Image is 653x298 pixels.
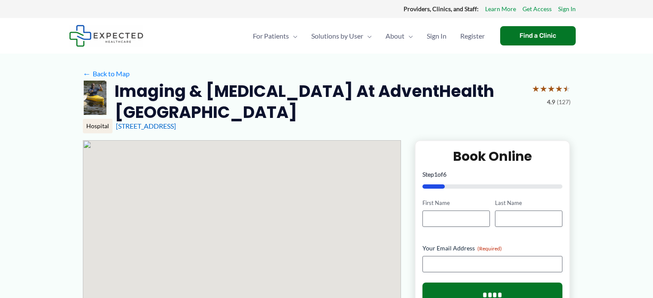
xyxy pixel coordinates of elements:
[404,21,413,51] span: Menu Toggle
[532,81,540,96] span: ★
[304,21,379,51] a: Solutions by UserMenu Toggle
[386,21,404,51] span: About
[555,81,563,96] span: ★
[422,244,563,253] label: Your Email Address
[427,21,446,51] span: Sign In
[363,21,372,51] span: Menu Toggle
[558,3,576,15] a: Sign In
[311,21,363,51] span: Solutions by User
[246,21,492,51] nav: Primary Site Navigation
[434,171,437,178] span: 1
[547,96,555,108] span: 4.9
[420,21,453,51] a: Sign In
[547,81,555,96] span: ★
[485,3,516,15] a: Learn More
[116,122,176,130] a: [STREET_ADDRESS]
[540,81,547,96] span: ★
[460,21,485,51] span: Register
[246,21,304,51] a: For PatientsMenu Toggle
[404,5,479,12] strong: Providers, Clinics, and Staff:
[83,69,91,78] span: ←
[115,81,525,123] h2: Imaging & [MEDICAL_DATA] at AdventHealth [GEOGRAPHIC_DATA]
[563,81,571,96] span: ★
[477,245,502,252] span: (Required)
[422,199,490,207] label: First Name
[83,119,112,133] div: Hospital
[453,21,492,51] a: Register
[379,21,420,51] a: AboutMenu Toggle
[522,3,552,15] a: Get Access
[289,21,298,51] span: Menu Toggle
[557,96,571,108] span: (127)
[500,26,576,45] a: Find a Clinic
[69,25,143,47] img: Expected Healthcare Logo - side, dark font, small
[443,171,446,178] span: 6
[422,148,563,165] h2: Book Online
[495,199,562,207] label: Last Name
[83,67,130,80] a: ←Back to Map
[253,21,289,51] span: For Patients
[422,172,563,178] p: Step of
